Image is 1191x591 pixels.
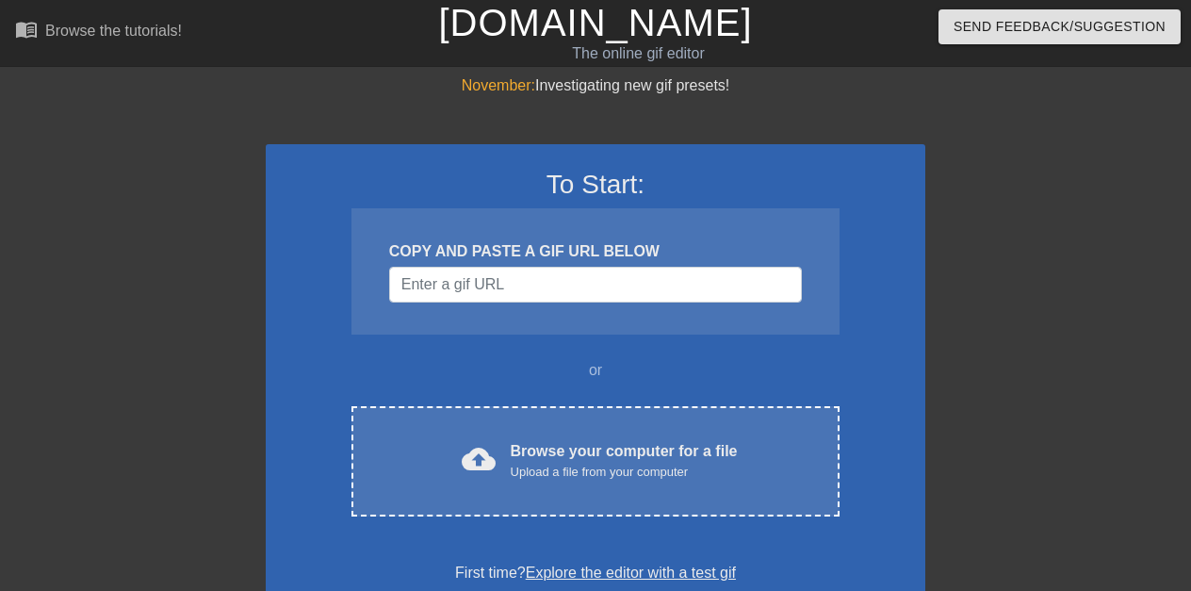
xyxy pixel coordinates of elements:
[938,9,1181,44] button: Send Feedback/Suggestion
[15,18,38,41] span: menu_book
[526,565,736,581] a: Explore the editor with a test gif
[15,18,182,47] a: Browse the tutorials!
[511,463,738,482] div: Upload a file from your computer
[438,2,752,43] a: [DOMAIN_NAME]
[266,74,925,97] div: Investigating new gif presets!
[954,15,1166,39] span: Send Feedback/Suggestion
[290,169,901,201] h3: To Start:
[389,240,802,263] div: COPY AND PASTE A GIF URL BELOW
[511,440,738,482] div: Browse your computer for a file
[462,442,496,476] span: cloud_upload
[406,42,870,65] div: The online gif editor
[45,23,182,39] div: Browse the tutorials!
[315,359,876,382] div: or
[389,267,802,303] input: Username
[290,562,901,584] div: First time?
[462,77,535,93] span: November:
